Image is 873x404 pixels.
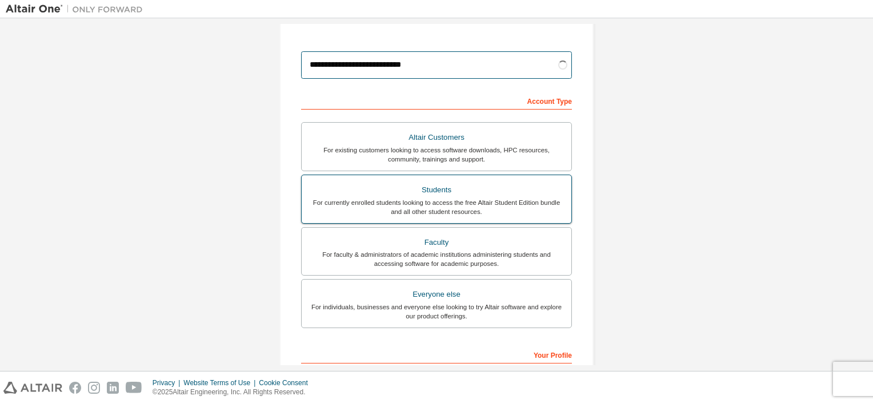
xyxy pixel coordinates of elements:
div: For individuals, businesses and everyone else looking to try Altair software and explore our prod... [309,302,564,321]
div: Your Profile [301,345,572,363]
div: Altair Customers [309,130,564,146]
div: Website Terms of Use [183,378,259,387]
div: Account Type [301,91,572,110]
div: For faculty & administrators of academic institutions administering students and accessing softwa... [309,250,564,268]
p: © 2025 Altair Engineering, Inc. All Rights Reserved. [153,387,315,397]
div: Cookie Consent [259,378,314,387]
div: Students [309,182,564,198]
div: Everyone else [309,286,564,302]
div: Faculty [309,235,564,251]
img: linkedin.svg [107,382,119,394]
img: youtube.svg [126,382,142,394]
img: instagram.svg [88,382,100,394]
div: Privacy [153,378,183,387]
img: facebook.svg [69,382,81,394]
img: Altair One [6,3,149,15]
div: For currently enrolled students looking to access the free Altair Student Edition bundle and all ... [309,198,564,216]
div: For existing customers looking to access software downloads, HPC resources, community, trainings ... [309,146,564,164]
img: altair_logo.svg [3,382,62,394]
